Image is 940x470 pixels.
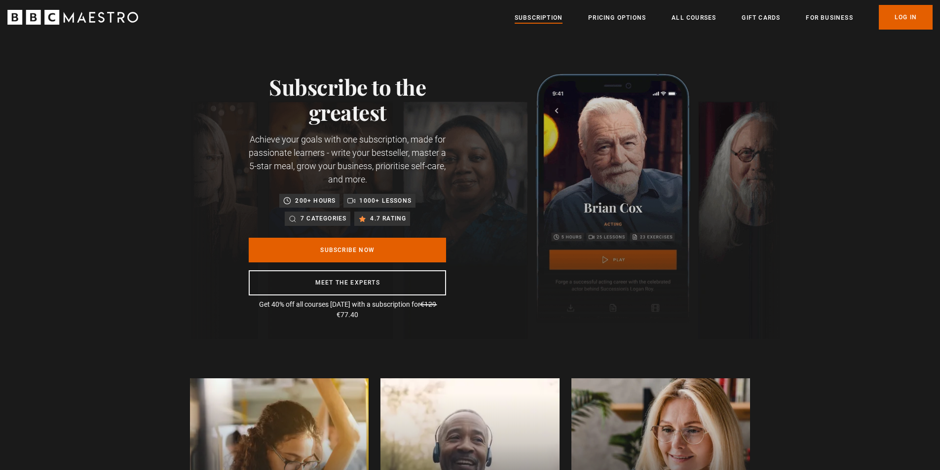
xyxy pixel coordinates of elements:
p: 1000+ lessons [359,196,412,206]
p: 7 categories [301,214,346,223]
div: v 4.0.25 [28,16,48,24]
a: Meet the experts [249,270,446,295]
a: Subscription [515,13,563,23]
a: Log In [879,5,933,30]
a: All Courses [672,13,716,23]
a: Subscribe Now [249,238,446,262]
img: tab_domain_overview_orange.svg [27,57,35,65]
p: 200+ hours [295,196,336,206]
div: Keywords by Traffic [109,58,166,65]
nav: Primary [515,5,933,30]
img: website_grey.svg [16,26,24,34]
span: €129 [420,300,436,308]
span: €77.40 [337,311,358,319]
img: logo_orange.svg [16,16,24,24]
div: Domain: [DOMAIN_NAME] [26,26,109,34]
p: Get 40% off all courses [DATE] with a subscription for [249,299,446,320]
p: 4.7 rating [370,214,406,223]
p: Achieve your goals with one subscription, made for passionate learners - write your bestseller, m... [249,133,446,186]
h1: Subscribe to the greatest [249,74,446,125]
div: Domain Overview [38,58,88,65]
a: For business [806,13,853,23]
a: Pricing Options [588,13,646,23]
a: Gift Cards [742,13,780,23]
img: tab_keywords_by_traffic_grey.svg [98,57,106,65]
svg: BBC Maestro [7,10,138,25]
